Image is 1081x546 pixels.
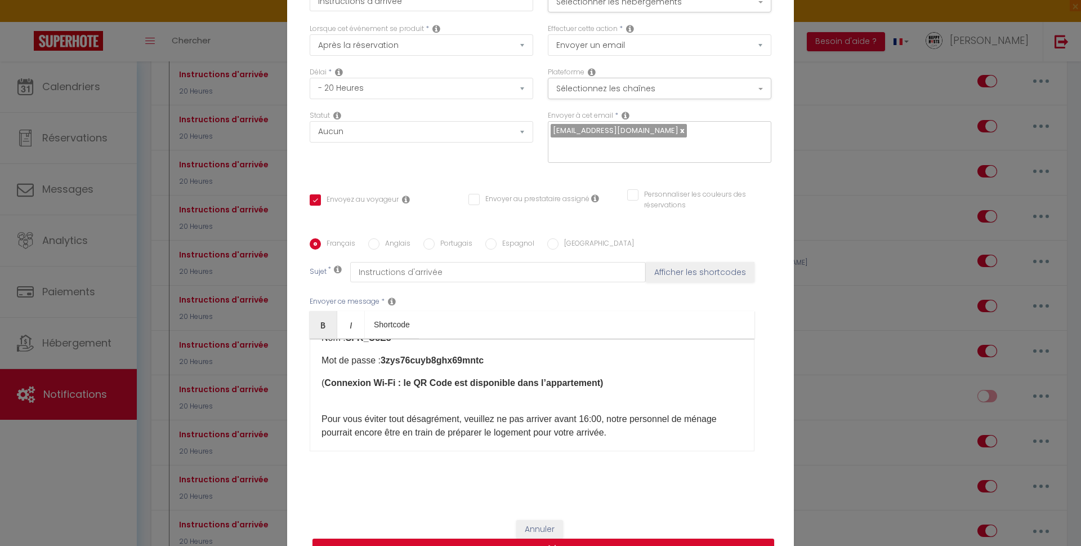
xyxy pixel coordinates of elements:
[432,24,440,33] i: Event Occur
[337,311,365,338] a: Italic
[310,339,754,451] div: ​
[310,296,379,307] label: Envoyer ce message
[324,378,603,388] strong: Connexion Wi-Fi : le QR Code est disponible dans l’appartement)
[548,110,613,121] label: Envoyer à cet email
[365,311,419,338] a: Shortcode
[388,297,396,306] i: Message
[333,111,341,120] i: Booking status
[321,412,743,440] p: Pour vous éviter tout désagrément, veuillez ne pas arriver avant 16:00, notre personnel de ménage...
[548,24,618,34] label: Effectuer cette action
[310,24,424,34] label: Lorsque cet événement se produit
[310,267,327,278] label: Sujet
[646,262,754,282] button: Afficher les shortcodes
[321,449,743,462] p: Nous vous souhaitons une belle expérience à [GEOGRAPHIC_DATA],​
[553,125,678,136] span: [EMAIL_ADDRESS][DOMAIN_NAME]
[591,194,599,203] i: Envoyer au prestataire si il est assigné
[321,376,743,390] p: (
[335,68,343,77] i: Action Time
[497,238,534,251] label: Espagnol
[626,24,634,33] i: Action Type
[310,110,330,121] label: Statut
[321,354,743,367] p: Mot de passe :
[402,195,410,204] i: Envoyer au voyageur
[310,67,327,78] label: Délai
[381,356,484,365] strong: 3zys76cuyb8ghx69mntc​
[548,78,771,99] button: Sélectionnez les chaînes
[548,67,584,78] label: Plateforme
[435,238,472,251] label: Portugais
[588,68,596,77] i: Action Channel
[321,238,355,251] label: Français
[334,265,342,274] i: Subject
[622,111,629,120] i: Recipient
[516,520,563,539] button: Annuler
[379,238,410,251] label: Anglais
[559,238,634,251] label: [GEOGRAPHIC_DATA]
[310,311,337,338] a: Bold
